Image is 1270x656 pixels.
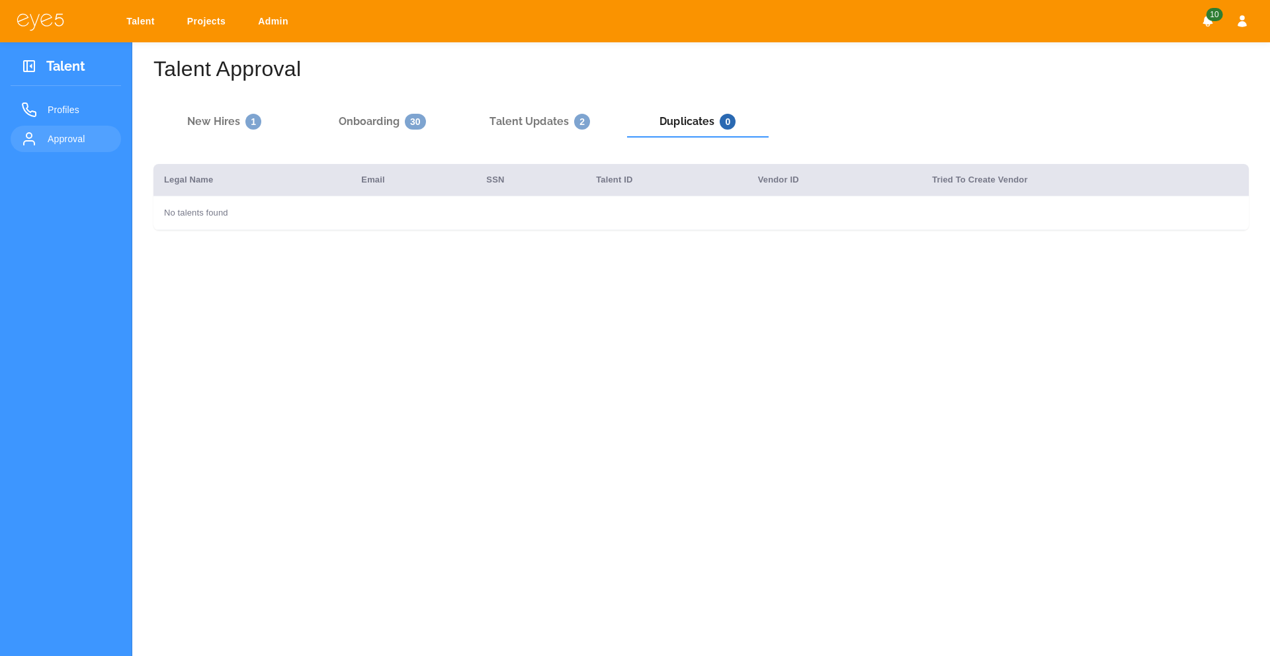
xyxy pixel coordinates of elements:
[179,9,239,34] a: Projects
[187,114,261,130] h6: New Hires
[1206,8,1222,21] span: 10
[405,114,426,130] span: 30
[164,206,1238,220] p: No talents found
[489,114,590,130] h6: Talent Updates
[585,164,747,196] th: Talent ID
[11,97,121,123] a: Profiles
[245,114,261,130] span: 1
[46,58,85,79] h3: Talent
[351,164,476,196] th: Email
[48,102,110,118] span: Profiles
[574,114,590,130] span: 2
[720,114,736,130] span: 0
[118,9,168,34] a: Talent
[339,114,426,130] h6: Onboarding
[1196,9,1220,33] button: Notifications
[249,9,302,34] a: Admin
[747,164,921,196] th: Vendor ID
[921,164,1249,196] th: Tried To Create Vendor
[153,58,301,79] p: Talent Approval
[11,126,121,152] a: Approval
[16,12,65,31] img: eye5
[476,164,585,196] th: SSN
[153,164,351,196] th: Legal Name
[659,114,736,130] h6: Duplicates
[48,131,110,147] span: Approval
